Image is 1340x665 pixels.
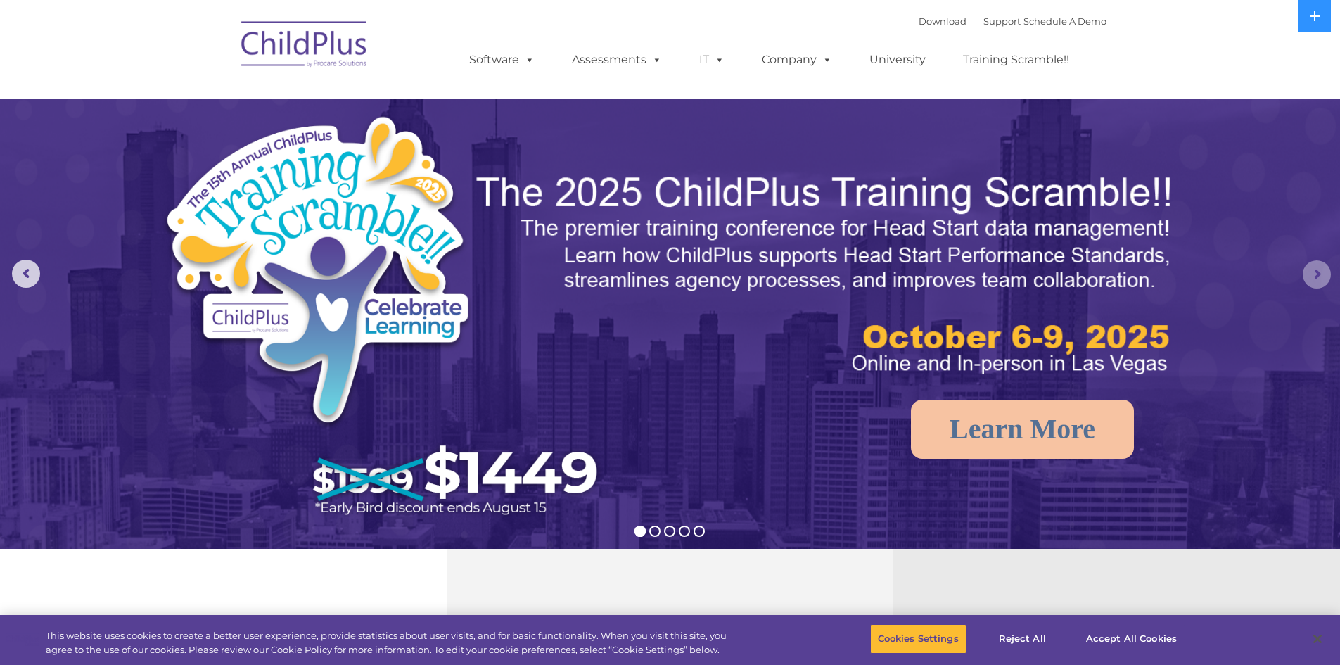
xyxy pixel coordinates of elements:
[685,46,739,74] a: IT
[911,400,1134,459] a: Learn More
[919,15,966,27] a: Download
[1302,623,1333,654] button: Close
[234,11,375,82] img: ChildPlus by Procare Solutions
[196,93,238,103] span: Last name
[1023,15,1106,27] a: Schedule A Demo
[558,46,676,74] a: Assessments
[455,46,549,74] a: Software
[1078,624,1185,654] button: Accept All Cookies
[46,629,737,657] div: This website uses cookies to create a better user experience, provide statistics about user visit...
[748,46,846,74] a: Company
[855,46,940,74] a: University
[978,624,1066,654] button: Reject All
[949,46,1083,74] a: Training Scramble!!
[983,15,1021,27] a: Support
[870,624,966,654] button: Cookies Settings
[196,151,255,161] span: Phone number
[919,15,1106,27] font: |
